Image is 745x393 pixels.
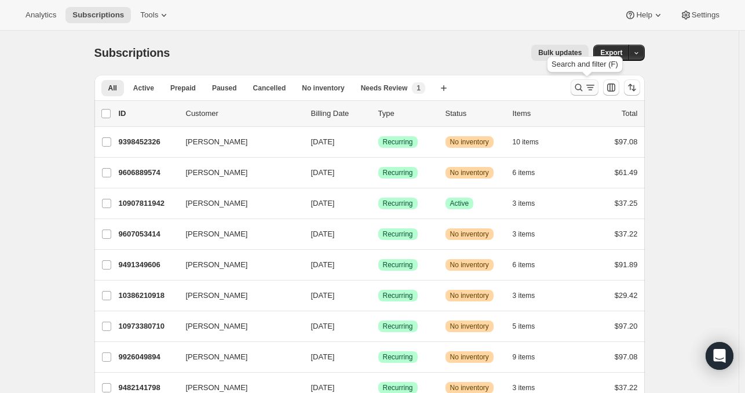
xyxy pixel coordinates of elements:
[311,352,335,361] span: [DATE]
[212,83,237,93] span: Paused
[571,79,598,96] button: Search and filter results
[119,108,177,119] p: ID
[119,228,177,240] p: 9607053414
[383,260,413,270] span: Recurring
[513,257,548,273] button: 6 items
[615,322,638,330] span: $97.20
[417,83,421,93] span: 1
[600,48,622,57] span: Export
[615,199,638,208] span: $37.25
[119,195,638,212] div: 10907811942[PERSON_NAME][DATE]SuccessRecurringSuccessActive3 items$37.25
[383,230,413,239] span: Recurring
[383,168,413,177] span: Recurring
[119,257,638,273] div: 9491349606[PERSON_NAME][DATE]SuccessRecurringWarningNo inventory6 items$91.89
[179,256,295,274] button: [PERSON_NAME]
[119,318,638,334] div: 10973380710[PERSON_NAME][DATE]SuccessRecurringWarningNo inventory5 items$97.20
[108,83,117,93] span: All
[133,7,177,23] button: Tools
[615,291,638,300] span: $29.42
[513,226,548,242] button: 3 items
[706,342,733,370] div: Open Intercom Messenger
[513,230,535,239] span: 3 items
[186,108,302,119] p: Customer
[615,260,638,269] span: $91.89
[119,288,638,304] div: 10386210918[PERSON_NAME][DATE]SuccessRecurringWarningNo inventory3 items$29.42
[19,7,63,23] button: Analytics
[383,137,413,147] span: Recurring
[615,137,638,146] span: $97.08
[186,136,248,148] span: [PERSON_NAME]
[119,198,177,209] p: 10907811942
[450,383,489,392] span: No inventory
[119,134,638,150] div: 9398452326[PERSON_NAME][DATE]SuccessRecurringWarningNo inventory10 items$97.08
[119,108,638,119] div: IDCustomerBilling DateTypeStatusItemsTotal
[450,291,489,300] span: No inventory
[179,286,295,305] button: [PERSON_NAME]
[450,322,489,331] span: No inventory
[450,260,489,270] span: No inventory
[311,291,335,300] span: [DATE]
[119,226,638,242] div: 9607053414[PERSON_NAME][DATE]SuccessRecurringWarningNo inventory3 items$37.22
[179,133,295,151] button: [PERSON_NAME]
[513,352,535,362] span: 9 items
[434,80,453,96] button: Create new view
[311,168,335,177] span: [DATE]
[513,199,535,208] span: 3 items
[450,168,489,177] span: No inventory
[513,349,548,365] button: 9 items
[383,199,413,208] span: Recurring
[615,230,638,238] span: $37.22
[445,108,503,119] p: Status
[186,228,248,240] span: [PERSON_NAME]
[186,198,248,209] span: [PERSON_NAME]
[615,352,638,361] span: $97.08
[673,7,726,23] button: Settings
[361,83,408,93] span: Needs Review
[615,383,638,392] span: $37.22
[636,10,652,20] span: Help
[692,10,720,20] span: Settings
[119,136,177,148] p: 9398452326
[513,383,535,392] span: 3 items
[179,317,295,336] button: [PERSON_NAME]
[119,259,177,271] p: 9491349606
[311,199,335,208] span: [DATE]
[513,165,548,181] button: 6 items
[311,230,335,238] span: [DATE]
[615,168,638,177] span: $61.49
[618,7,670,23] button: Help
[72,10,124,20] span: Subscriptions
[25,10,56,20] span: Analytics
[450,199,469,208] span: Active
[383,352,413,362] span: Recurring
[383,383,413,392] span: Recurring
[513,134,552,150] button: 10 items
[119,321,177,332] p: 10973380710
[311,108,369,119] p: Billing Date
[186,259,248,271] span: [PERSON_NAME]
[186,167,248,179] span: [PERSON_NAME]
[302,83,344,93] span: No inventory
[378,108,436,119] div: Type
[450,352,489,362] span: No inventory
[450,137,489,147] span: No inventory
[179,163,295,182] button: [PERSON_NAME]
[311,137,335,146] span: [DATE]
[622,108,637,119] p: Total
[311,260,335,269] span: [DATE]
[513,322,535,331] span: 5 items
[119,290,177,301] p: 10386210918
[513,260,535,270] span: 6 items
[513,168,535,177] span: 6 items
[179,194,295,213] button: [PERSON_NAME]
[253,83,286,93] span: Cancelled
[624,79,640,96] button: Sort the results
[383,322,413,331] span: Recurring
[186,290,248,301] span: [PERSON_NAME]
[133,83,154,93] span: Active
[513,137,539,147] span: 10 items
[603,79,619,96] button: Customize table column order and visibility
[119,351,177,363] p: 9926049894
[186,321,248,332] span: [PERSON_NAME]
[119,167,177,179] p: 9606889574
